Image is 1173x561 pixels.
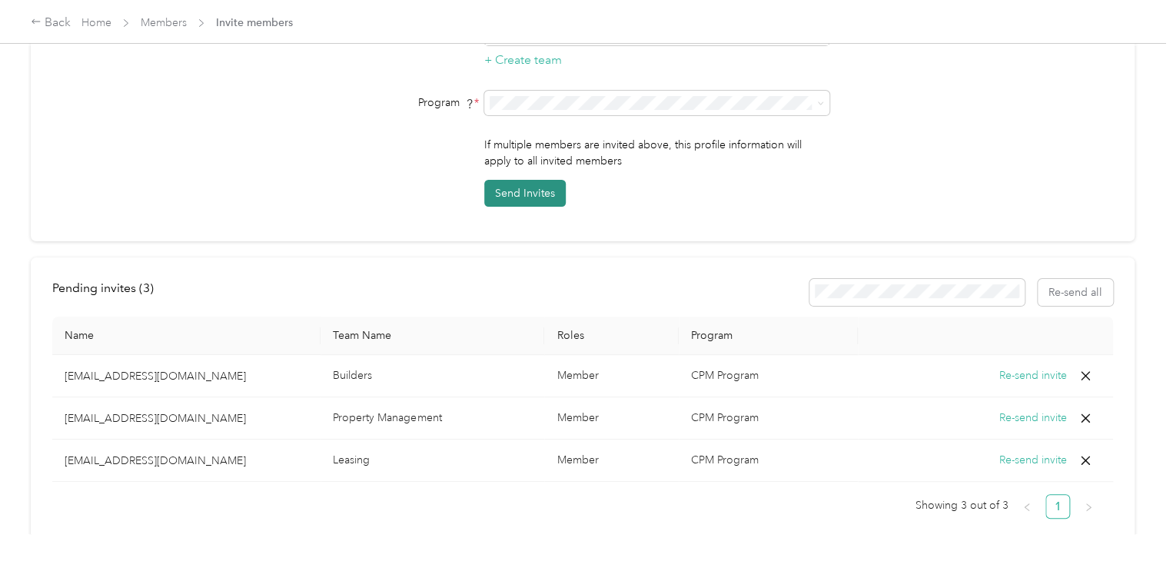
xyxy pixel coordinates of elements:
span: Member [557,453,598,466]
span: right [1084,503,1093,512]
button: left [1015,494,1039,519]
button: + Create team [484,51,562,70]
span: Showing 3 out of 3 [915,494,1009,517]
p: [EMAIL_ADDRESS][DOMAIN_NAME] [65,410,308,427]
div: Resend all invitations [809,279,1114,306]
th: Team Name [321,317,544,355]
p: [EMAIL_ADDRESS][DOMAIN_NAME] [65,368,308,384]
th: Name [52,317,321,355]
span: CPM Program [691,369,759,382]
span: Leasing [333,453,370,466]
p: If multiple members are invited above, this profile information will apply to all invited members [484,137,829,169]
div: Program [287,95,479,111]
div: info-bar [52,279,1113,306]
div: Back [31,14,71,32]
a: 1 [1046,495,1069,518]
li: Next Page [1076,494,1101,519]
button: Re-send invite [999,452,1067,469]
button: right [1076,494,1101,519]
th: Program [679,317,858,355]
span: left [1022,503,1032,512]
button: Re-send invite [999,367,1067,384]
span: CPM Program [691,453,759,466]
a: Home [81,16,111,29]
span: Pending invites [52,280,154,295]
span: Member [557,411,598,424]
th: Roles [544,317,679,355]
span: ( 3 ) [139,280,154,295]
a: Members [141,16,187,29]
button: Re-send all [1038,279,1113,306]
span: Property Management [333,411,441,424]
span: Member [557,369,598,382]
li: 1 [1045,494,1070,519]
div: left-menu [52,279,164,306]
iframe: Everlance-gr Chat Button Frame [1087,475,1173,561]
button: Re-send invite [999,410,1067,427]
p: [EMAIL_ADDRESS][DOMAIN_NAME] [65,453,308,469]
button: Send Invites [484,180,566,207]
span: CPM Program [691,411,759,424]
span: Builders [333,369,372,382]
li: Previous Page [1015,494,1039,519]
span: Invite members [216,15,293,31]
